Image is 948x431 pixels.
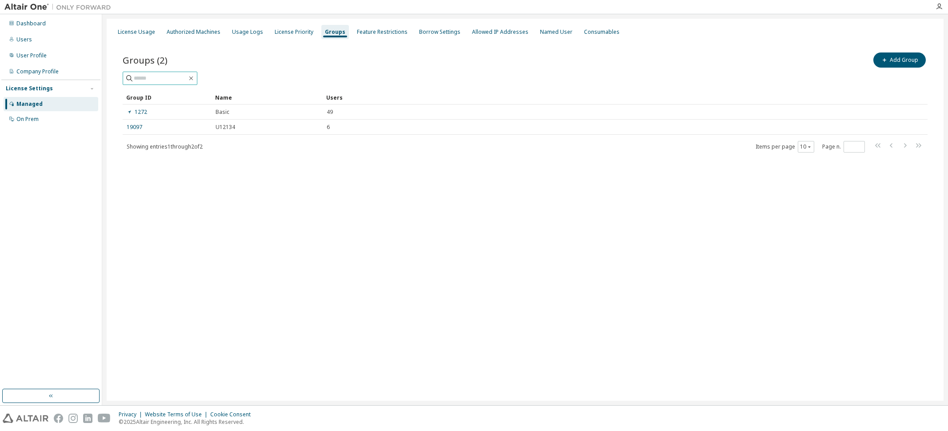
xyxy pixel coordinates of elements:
span: U12134 [216,124,235,131]
div: Groups [325,28,345,36]
div: Managed [16,101,43,108]
img: Altair One [4,3,116,12]
span: Basic [216,109,229,116]
div: Website Terms of Use [145,411,210,418]
img: youtube.svg [98,414,111,423]
span: Showing entries 1 through 2 of 2 [127,143,203,150]
div: Allowed IP Addresses [472,28,528,36]
div: Borrow Settings [419,28,460,36]
div: Named User [540,28,572,36]
span: Items per page [756,141,814,153]
div: Cookie Consent [210,411,256,418]
div: License Priority [275,28,313,36]
img: facebook.svg [54,414,63,423]
div: Authorized Machines [167,28,220,36]
button: Add Group [873,52,926,68]
span: 49 [327,109,333,116]
div: License Usage [118,28,155,36]
div: Company Profile [16,68,59,75]
span: Groups (2) [123,54,168,66]
div: Group ID [126,90,208,105]
div: Users [16,36,32,43]
div: Privacy [119,411,145,418]
div: User Profile [16,52,47,59]
span: Page n. [822,141,865,153]
a: 1272 [127,109,147,116]
img: linkedin.svg [83,414,92,423]
div: License Settings [6,85,53,92]
div: Users [326,90,903,105]
div: On Prem [16,116,39,123]
div: Name [215,90,319,105]
img: altair_logo.svg [3,414,48,423]
div: Feature Restrictions [357,28,408,36]
div: Usage Logs [232,28,263,36]
span: 6 [327,124,330,131]
img: instagram.svg [68,414,78,423]
button: 10 [800,143,812,150]
div: Consumables [584,28,620,36]
div: Dashboard [16,20,46,27]
a: 19097 [127,124,142,131]
p: © 2025 Altair Engineering, Inc. All Rights Reserved. [119,418,256,426]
